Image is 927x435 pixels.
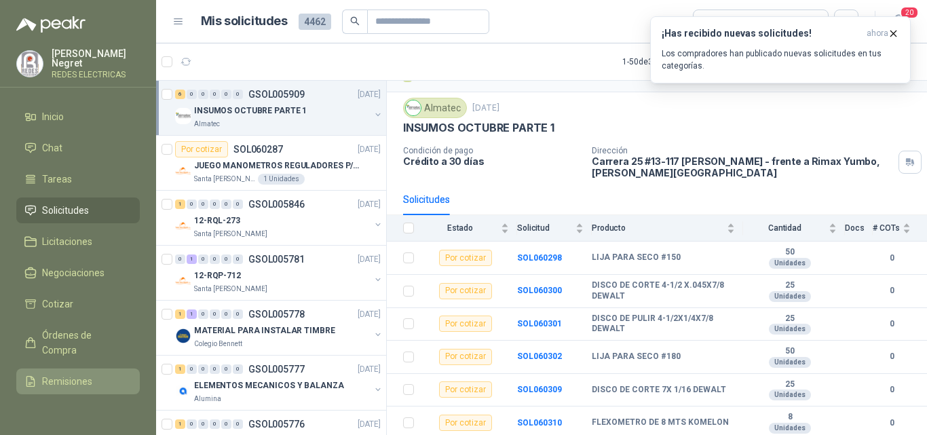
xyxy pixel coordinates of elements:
b: SOL060302 [517,352,562,361]
div: Por cotizar [439,283,492,299]
div: Por cotizar [439,250,492,266]
span: Estado [422,223,498,233]
span: Producto [592,223,724,233]
b: LIJA PARA SECO #180 [592,352,681,362]
th: Solicitud [517,215,592,242]
div: 0 [187,364,197,374]
b: 0 [873,350,911,363]
img: Company Logo [406,100,421,115]
a: Remisiones [16,368,140,394]
th: Docs [845,215,873,242]
p: 12-RQL-273 [194,214,240,227]
div: 0 [187,200,197,209]
b: DISCO DE PULIR 4-1/2X1/4X7/8 DEWALT [592,314,735,335]
th: Producto [592,215,743,242]
p: [DATE] [358,253,381,266]
p: MATERIAL PARA INSTALAR TIMBRE [194,324,335,337]
p: GSOL005781 [248,254,305,264]
button: ¡Has recibido nuevas solicitudes!ahora Los compradores han publicado nuevas solicitudes en tus ca... [650,16,911,83]
b: DISCO DE CORTE 7X 1/16 DEWALT [592,385,726,396]
a: 0 1 0 0 0 0 GSOL005781[DATE] Company Logo12-RQP-712Santa [PERSON_NAME] [175,251,383,295]
div: 1 [175,309,185,319]
div: 0 [198,90,208,99]
span: # COTs [873,223,900,233]
div: Por cotizar [439,349,492,365]
div: Todas [702,14,730,29]
img: Company Logo [175,108,191,124]
p: Crédito a 30 días [403,155,581,167]
a: Órdenes de Compra [16,322,140,363]
p: Colegio Bennett [194,339,242,349]
p: REDES ELECTRICAS [52,71,140,79]
p: [DATE] [358,143,381,156]
div: 0 [233,90,243,99]
b: 0 [873,318,911,330]
div: 0 [187,419,197,429]
div: 0 [198,254,208,264]
p: GSOL005776 [248,419,305,429]
p: GSOL005846 [248,200,305,209]
th: Estado [422,215,517,242]
b: 8 [743,412,837,423]
div: 1 [175,419,185,429]
a: Tareas [16,166,140,192]
p: Condición de pago [403,146,581,155]
p: Santa [PERSON_NAME] [194,284,267,295]
th: # COTs [873,215,927,242]
th: Cantidad [743,215,845,242]
b: FLEXOMETRO DE 8 MTS KOMELON [592,417,729,428]
p: [DATE] [472,102,499,115]
div: 0 [210,419,220,429]
p: Santa [PERSON_NAME] [194,229,267,240]
p: [PERSON_NAME] Negret [52,49,140,68]
div: 6 [175,90,185,99]
p: SOL060287 [233,145,283,154]
div: 1 - 50 de 3825 [622,51,711,73]
span: Cotizar [42,297,73,311]
a: Negociaciones [16,260,140,286]
b: SOL060300 [517,286,562,295]
div: 0 [198,309,208,319]
b: SOL060298 [517,253,562,263]
img: Company Logo [175,218,191,234]
span: Solicitud [517,223,573,233]
a: 1 1 0 0 0 0 GSOL005778[DATE] Company LogoMATERIAL PARA INSTALAR TIMBREColegio Bennett [175,306,383,349]
span: Inicio [42,109,64,124]
div: 0 [198,419,208,429]
div: Unidades [769,357,811,368]
p: 12-RQP-712 [194,269,241,282]
b: 25 [743,280,837,291]
div: Por cotizar [439,381,492,398]
b: LIJA PARA SECO #150 [592,252,681,263]
img: Company Logo [17,51,43,77]
b: SOL060301 [517,319,562,328]
div: 0 [221,309,231,319]
p: [DATE] [358,308,381,321]
a: Licitaciones [16,229,140,254]
div: 1 [175,364,185,374]
a: Configuración [16,400,140,425]
p: Almatec [194,119,220,130]
img: Company Logo [175,328,191,344]
span: Órdenes de Compra [42,328,127,358]
p: [DATE] [358,198,381,211]
div: Unidades [769,390,811,400]
span: Licitaciones [42,234,92,249]
img: Company Logo [175,273,191,289]
span: ahora [867,28,888,39]
p: GSOL005777 [248,364,305,374]
div: 0 [221,254,231,264]
span: Tareas [42,172,72,187]
p: Alumina [194,394,221,404]
a: Chat [16,135,140,161]
div: 0 [233,364,243,374]
h1: Mis solicitudes [201,12,288,31]
a: Por cotizarSOL060287[DATE] Company LogoJUEGO MANOMETROS REGULADORES P/OXIGENOSanta [PERSON_NAME]1... [156,136,386,191]
span: Remisiones [42,374,92,389]
div: 1 [175,200,185,209]
div: Unidades [769,258,811,269]
p: ELEMENTOS MECANICOS Y BALANZA [194,379,344,392]
p: GSOL005909 [248,90,305,99]
span: Chat [42,140,62,155]
b: SOL060309 [517,385,562,394]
